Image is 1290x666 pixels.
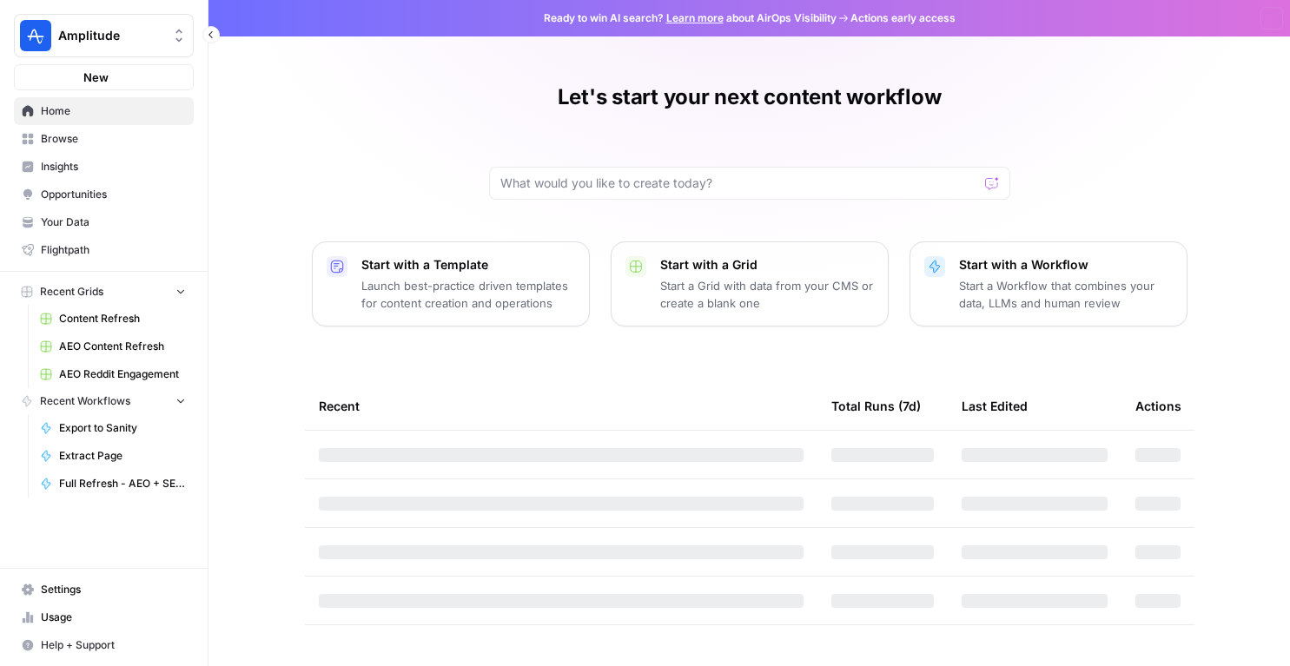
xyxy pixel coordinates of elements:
[962,382,1028,430] div: Last Edited
[41,103,186,119] span: Home
[361,256,575,274] p: Start with a Template
[611,241,889,326] button: Start with a GridStart a Grid with data from your CMS or create a blank one
[41,582,186,597] span: Settings
[14,64,194,90] button: New
[14,576,194,603] a: Settings
[59,339,186,354] span: AEO Content Refresh
[500,175,978,192] input: What would you like to create today?
[41,610,186,625] span: Usage
[14,14,194,57] button: Workspace: Amplitude
[666,11,724,24] a: Learn more
[41,242,186,258] span: Flightpath
[959,256,1173,274] p: Start with a Workflow
[544,10,837,26] span: Ready to win AI search? about AirOps Visibility
[660,277,874,312] p: Start a Grid with data from your CMS or create a blank one
[14,125,194,153] a: Browse
[361,277,575,312] p: Launch best-practice driven templates for content creation and operations
[558,83,942,111] h1: Let's start your next content workflow
[32,470,194,498] a: Full Refresh - AEO + SERP Briefs - EXPLORE
[14,388,194,414] button: Recent Workflows
[14,603,194,631] a: Usage
[14,181,194,208] a: Opportunities
[41,187,186,202] span: Opportunities
[14,97,194,125] a: Home
[14,631,194,659] button: Help + Support
[20,20,51,51] img: Amplitude Logo
[83,69,109,86] span: New
[319,382,804,430] div: Recent
[32,442,194,470] a: Extract Page
[59,420,186,436] span: Export to Sanity
[32,305,194,333] a: Content Refresh
[32,360,194,388] a: AEO Reddit Engagement
[59,476,186,491] span: Full Refresh - AEO + SERP Briefs - EXPLORE
[41,131,186,147] span: Browse
[850,10,956,26] span: Actions early access
[59,311,186,326] span: Content Refresh
[59,448,186,464] span: Extract Page
[32,414,194,442] a: Export to Sanity
[40,284,103,300] span: Recent Grids
[58,27,163,44] span: Amplitude
[41,159,186,175] span: Insights
[660,256,874,274] p: Start with a Grid
[312,241,590,326] button: Start with a TemplateLaunch best-practice driven templates for content creation and operations
[14,279,194,305] button: Recent Grids
[59,366,186,382] span: AEO Reddit Engagement
[959,277,1173,312] p: Start a Workflow that combines your data, LLMs and human review
[32,333,194,360] a: AEO Content Refresh
[40,393,130,409] span: Recent Workflows
[910,241,1187,326] button: Start with a WorkflowStart a Workflow that combines your data, LLMs and human review
[14,153,194,181] a: Insights
[41,214,186,230] span: Your Data
[14,236,194,264] a: Flightpath
[831,382,921,430] div: Total Runs (7d)
[41,637,186,653] span: Help + Support
[14,208,194,236] a: Your Data
[1135,382,1181,430] div: Actions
